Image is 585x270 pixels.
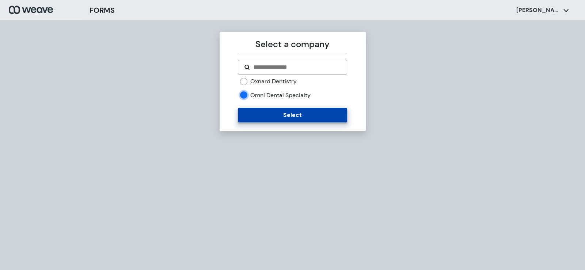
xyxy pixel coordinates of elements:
[90,5,115,16] h3: FORMS
[253,63,341,72] input: Search
[238,38,347,51] p: Select a company
[250,77,297,85] label: Oxnard Dentistry
[238,108,347,122] button: Select
[516,6,560,14] p: [PERSON_NAME]
[250,91,311,99] label: Omni Dental Specialty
